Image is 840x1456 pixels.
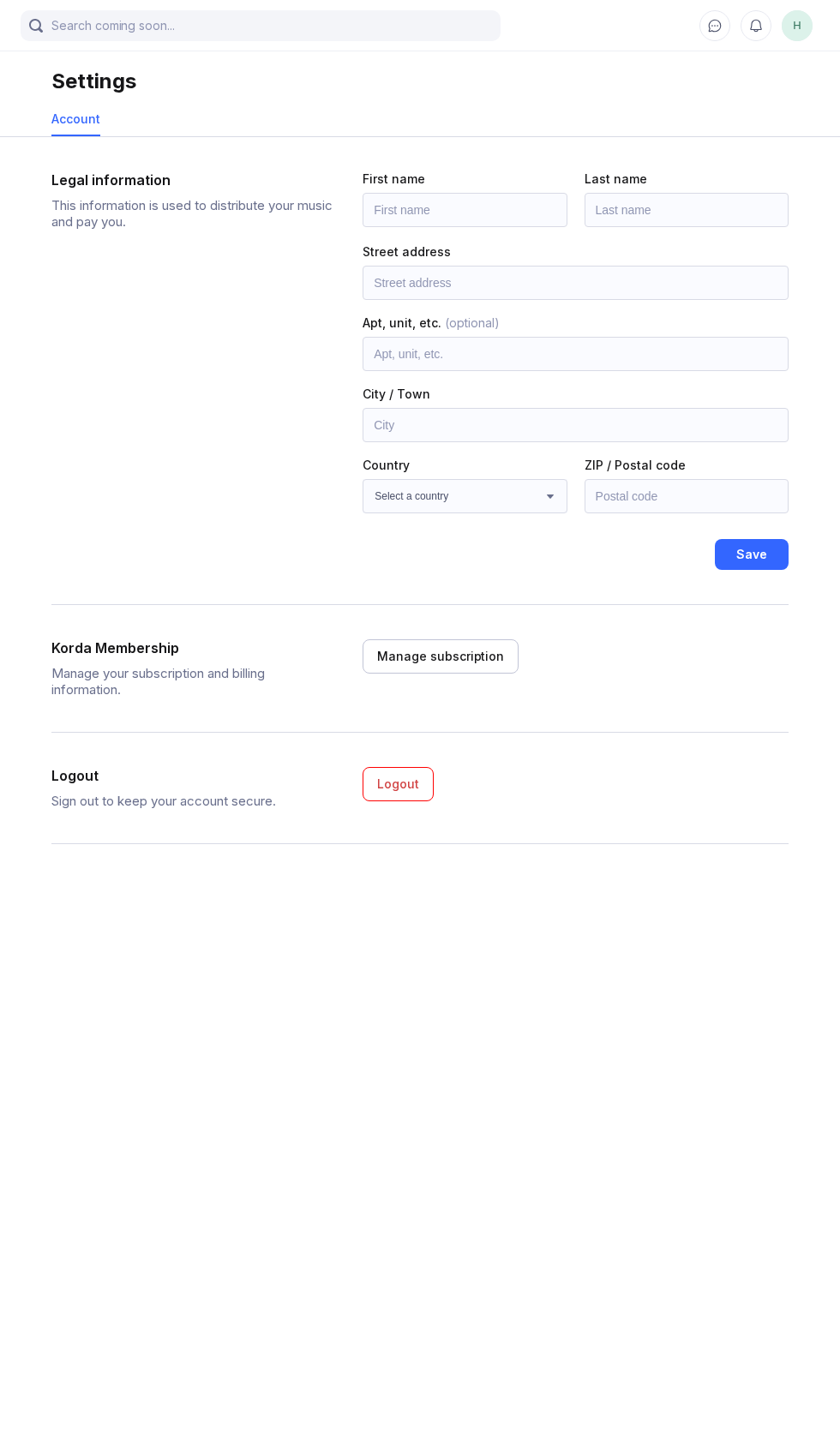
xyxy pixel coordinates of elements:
div: Logout [377,776,419,793]
div: City / Town [363,386,789,401]
input: Last name [585,193,789,227]
div: Manage your subscription and billing information. [51,665,335,698]
input: Search coming soon... [21,10,501,41]
div: Logout [51,767,327,784]
div: Last name [585,171,789,186]
button: H [782,10,813,41]
div: Save [736,546,767,563]
div: Legal information [51,171,327,189]
input: City [363,408,789,442]
div: This information is used to distribute your music and pay you. [51,197,335,230]
div: hook.instrumental [782,10,813,41]
button: Manage subscription [363,639,519,674]
button: Logout [363,767,434,801]
div: Street address [363,244,789,259]
div: Apt, unit, etc. [363,315,789,330]
div: Settings [51,69,136,93]
span: (optional) [441,315,500,330]
input: First name [363,193,567,227]
div: First name [363,171,567,186]
a: Account [51,103,100,136]
input: Apt, unit, etc. [363,337,789,371]
button: Save [715,539,789,570]
div: Country [363,458,567,472]
div: Manage subscription [377,648,504,665]
div: Korda Membership [51,639,327,656]
div: Sign out to keep your account secure. [51,793,335,809]
input: Postal code [585,479,789,513]
div: Account [51,111,100,126]
input: Street address [363,266,789,300]
div: ZIP / Postal code [585,458,789,472]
